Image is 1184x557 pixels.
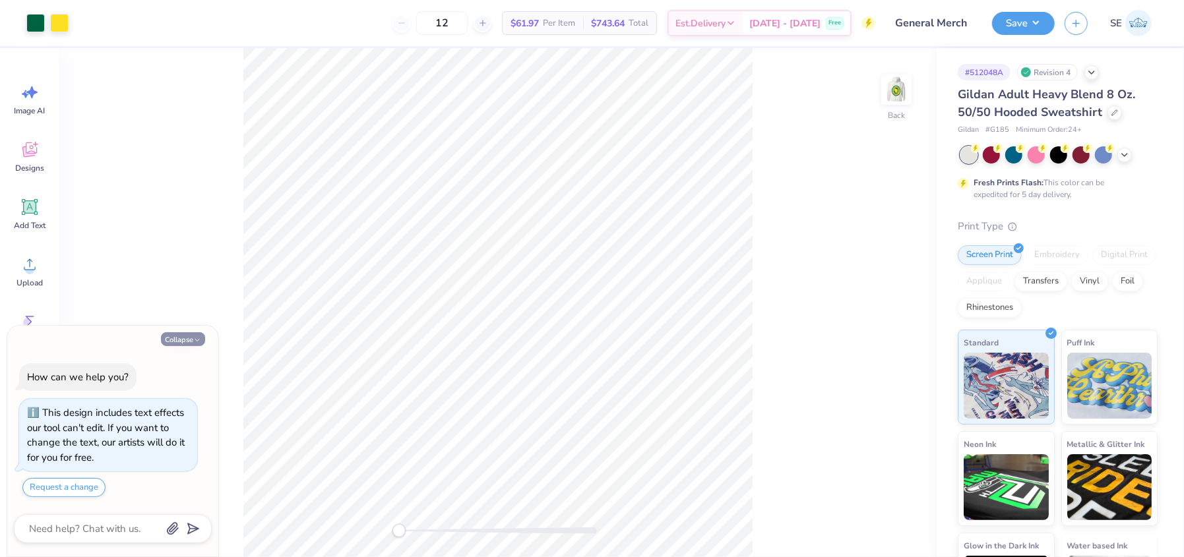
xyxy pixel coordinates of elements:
[15,105,46,116] span: Image AI
[1026,245,1088,265] div: Embroidery
[1067,353,1152,419] img: Puff Ink
[27,406,185,464] div: This design includes text effects our tool can't edit. If you want to change the text, our artist...
[591,16,625,30] span: $743.64
[964,539,1039,552] span: Glow in the Dark Ink
[992,12,1055,35] button: Save
[964,336,999,349] span: Standard
[958,272,1011,291] div: Applique
[958,298,1022,318] div: Rhinestones
[511,16,539,30] span: $61.97
[958,245,1022,265] div: Screen Print
[1125,10,1152,36] img: Shirley Evaleen B
[392,524,406,537] div: Accessibility label
[1110,16,1122,31] span: SE
[888,109,905,121] div: Back
[964,454,1049,520] img: Neon Ink
[958,125,979,136] span: Gildan
[27,370,129,384] div: How can we help you?
[543,16,575,30] span: Per Item
[1067,539,1128,552] span: Water based Ink
[1067,437,1145,451] span: Metallic & Glitter Ink
[1112,272,1143,291] div: Foil
[15,163,44,173] span: Designs
[964,437,996,451] span: Neon Ink
[1092,245,1156,265] div: Digital Print
[1071,272,1108,291] div: Vinyl
[985,125,1009,136] span: # G185
[14,220,46,231] span: Add Text
[1016,125,1082,136] span: Minimum Order: 24 +
[1067,336,1095,349] span: Puff Ink
[629,16,648,30] span: Total
[22,478,106,497] button: Request a change
[416,11,468,35] input: – –
[974,177,1044,188] strong: Fresh Prints Flash:
[1017,64,1078,80] div: Revision 4
[828,18,841,28] span: Free
[749,16,821,30] span: [DATE] - [DATE]
[675,16,726,30] span: Est. Delivery
[958,219,1158,234] div: Print Type
[1014,272,1067,291] div: Transfers
[883,76,910,103] img: Back
[1104,10,1158,36] a: SE
[958,64,1011,80] div: # 512048A
[958,86,1135,120] span: Gildan Adult Heavy Blend 8 Oz. 50/50 Hooded Sweatshirt
[885,10,982,36] input: Untitled Design
[16,278,43,288] span: Upload
[161,332,205,346] button: Collapse
[964,353,1049,419] img: Standard
[1067,454,1152,520] img: Metallic & Glitter Ink
[974,177,1136,200] div: This color can be expedited for 5 day delivery.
